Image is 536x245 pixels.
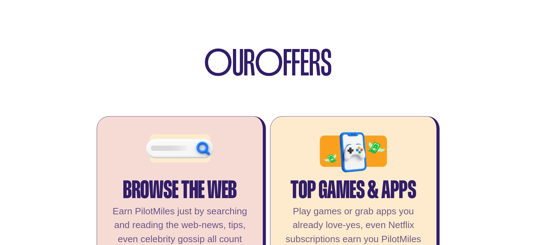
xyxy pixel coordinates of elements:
[290,171,416,196] div: Top Games & Apps
[204,45,232,81] span: O
[320,124,387,184] img: offer
[255,45,283,81] span: O
[123,171,237,196] div: Browse the Web
[146,124,214,178] img: offer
